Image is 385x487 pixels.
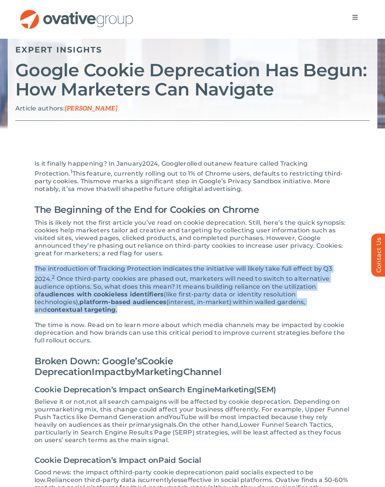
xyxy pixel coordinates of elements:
[154,366,159,377] span: k
[126,178,130,185] span: k
[76,469,117,476] span: he impact of
[110,185,141,192] span: will shape
[47,306,116,313] span: contextual targeting
[35,398,85,405] span: Believe it or not
[110,160,142,167] span: n January
[168,366,183,377] span: ing
[183,366,221,377] span: Channel
[70,406,73,413] span: t
[35,321,345,344] span: The time is now. Read on to learn more about which media channels may be impacted by cookie depre...
[178,421,240,428] span: On the other hand,
[86,398,90,405] span: n
[66,406,70,413] span: e
[254,385,276,394] span: (SEM)
[35,291,296,306] span: (like first-party data or identity resolution technologies),
[35,160,110,167] span: Is it finally happening? I
[165,366,168,377] span: t
[204,185,216,192] span: adv
[35,265,332,282] span: The introduction of Tracking Protection indicates the initiative will likely take full effect by ...
[35,355,173,377] span: Cookie Deprecation
[136,366,154,377] span: Mar
[35,398,340,413] span: ot all search campaigns will be affected by cookie deprecation. Depending on your
[35,385,158,394] span: Cookie Deprecation’s Impact on
[158,456,201,465] span: Paid Social
[62,185,71,192] span: it’s
[35,170,343,185] span: This feature, currently rolling out to 1% of Chrome users, defaults to restricting third-party co...
[45,476,47,484] span: .
[49,406,63,413] span: mar
[215,160,219,167] span: a
[138,421,151,428] span: mar
[15,45,102,54] a: Expert Insights
[184,160,214,167] span: rolled out
[220,185,223,192] span: r
[344,10,366,25] nav: Menu
[79,298,166,306] span: platform-based audiences
[141,185,183,192] span: the future of
[63,406,66,413] span: k
[71,168,72,174] sup: 1
[158,385,214,394] span: Search Engine
[71,185,110,192] span: a move that
[159,366,165,377] span: e
[35,429,341,444] span: as they focus on users’ search terms as the main signal.
[73,469,76,476] span: t
[92,366,125,377] span: Impact
[35,413,328,428] span: YouTube will be most impacted because they rely heavily on audiences as their pri
[240,421,331,428] span: Lower Funnel Search Tactics
[116,306,117,313] span: .
[216,185,220,192] span: e
[35,421,333,436] span: , particularly in Search Engine Results Page (SERP) strategies, will be least affected
[223,185,242,192] span: tising.
[142,160,184,167] span: 2024, Google
[51,476,74,484] span: eliance
[239,385,242,394] span: t
[35,469,314,484] span: is expected to be low
[153,469,215,476] span: cookie deprecation
[215,469,258,476] span: on paid social
[65,105,117,112] span: [PERSON_NAME]
[117,469,152,476] span: third-party
[35,406,349,421] span: ing mix, this change could affect your business differently. For example, Upper Funnel Push Tacti...
[172,476,184,484] span: less
[142,476,172,484] span: currently
[35,178,330,192] span: . More notably,
[74,476,142,484] span: on third-party data is
[35,469,67,476] span: Good new
[93,178,111,185] span: move
[183,185,203,192] span: digital
[214,385,229,394] span: Mar
[19,9,134,16] a: OG_Full_horizontal_RGB
[85,398,86,405] span: ,
[151,421,155,428] span: y
[35,355,141,367] span: Broken Down: Google’s
[70,469,71,476] span: :
[125,366,136,377] span: by
[35,456,158,465] span: Cookie Deprecation’s Impact on
[35,204,259,215] span: The Beginning of the End for Cookies on Chrome
[155,421,178,428] span: signals.
[35,275,329,298] span: Once third-party cookies are phased out, marketers will need to switch to alternative audience op...
[241,385,254,394] span: ing
[35,298,306,313] span: (interest, in-market) within walled gardens, and
[52,273,55,280] sup: 2
[234,385,239,394] span: e
[67,469,70,476] span: s
[130,178,311,185] span: s a significant step in Google’s Privacy Sandbox initiative
[113,178,126,185] span: mar
[41,291,164,298] span: audiences with cookieless identifiers
[15,105,370,113] p: Article authors:
[15,61,370,99] h2: Google Cookie Deprecation Has Begun: How Marketers Can Navigate
[229,385,234,394] span: k
[47,476,51,484] span: R
[35,219,346,257] span: This is likely not the first article you’ve read on cookie deprecation. Still, here’s the quick s...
